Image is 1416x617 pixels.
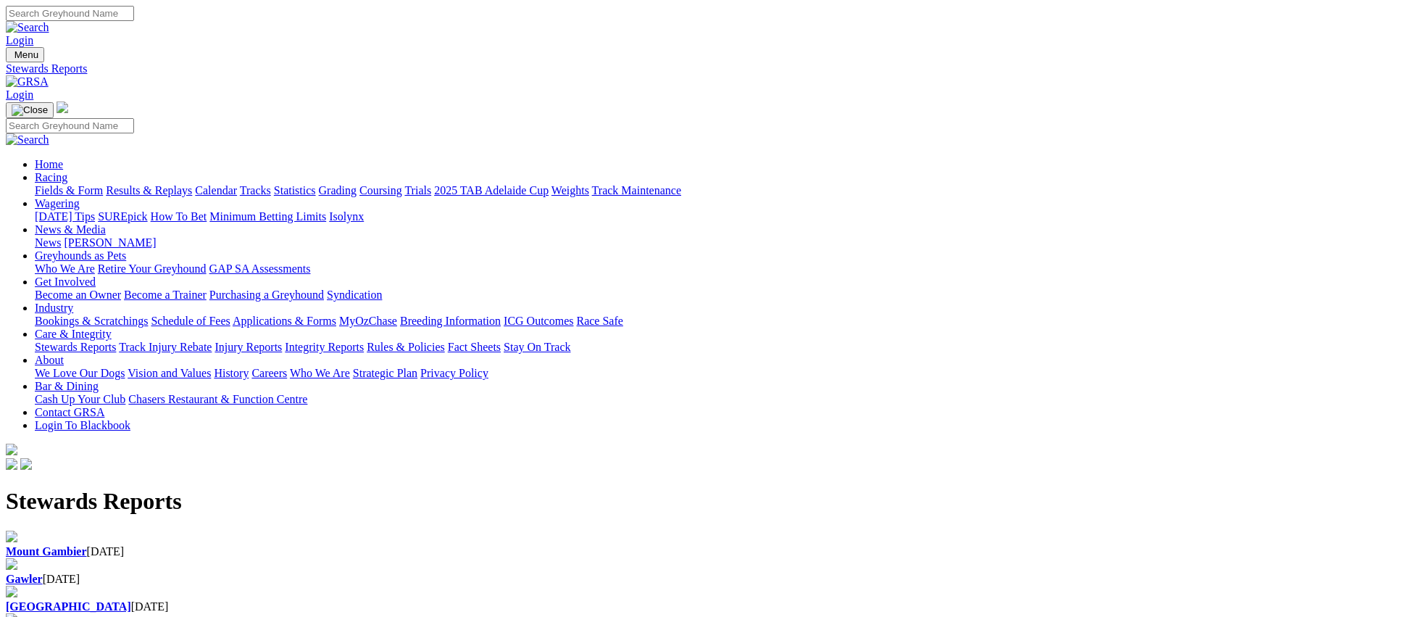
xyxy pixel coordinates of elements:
[6,458,17,470] img: facebook.svg
[35,158,63,170] a: Home
[35,276,96,288] a: Get Involved
[6,545,1410,558] div: [DATE]
[592,184,681,196] a: Track Maintenance
[35,341,116,353] a: Stewards Reports
[6,75,49,88] img: GRSA
[6,545,87,558] a: Mount Gambier
[209,210,326,223] a: Minimum Betting Limits
[35,184,103,196] a: Fields & Form
[6,34,33,46] a: Login
[35,328,112,340] a: Care & Integrity
[35,236,61,249] a: News
[35,315,148,327] a: Bookings & Scratchings
[35,184,1410,197] div: Racing
[35,289,121,301] a: Become an Owner
[35,210,1410,223] div: Wagering
[6,88,33,101] a: Login
[35,315,1410,328] div: Industry
[35,341,1410,354] div: Care & Integrity
[35,171,67,183] a: Racing
[151,315,230,327] a: Schedule of Fees
[404,184,431,196] a: Trials
[35,262,1410,276] div: Greyhounds as Pets
[98,210,147,223] a: SUREpick
[35,393,1410,406] div: Bar & Dining
[98,262,207,275] a: Retire Your Greyhound
[35,393,125,405] a: Cash Up Your Club
[400,315,501,327] a: Breeding Information
[359,184,402,196] a: Coursing
[551,184,589,196] a: Weights
[420,367,488,379] a: Privacy Policy
[35,367,1410,380] div: About
[14,49,38,60] span: Menu
[151,210,207,223] a: How To Bet
[367,341,445,353] a: Rules & Policies
[290,367,350,379] a: Who We Are
[504,315,573,327] a: ICG Outcomes
[209,289,324,301] a: Purchasing a Greyhound
[434,184,549,196] a: 2025 TAB Adelaide Cup
[327,289,382,301] a: Syndication
[35,236,1410,249] div: News & Media
[240,184,271,196] a: Tracks
[106,184,192,196] a: Results & Replays
[35,289,1410,302] div: Get Involved
[6,21,49,34] img: Search
[35,302,73,314] a: Industry
[20,458,32,470] img: twitter.svg
[35,262,95,275] a: Who We Are
[576,315,622,327] a: Race Safe
[35,249,126,262] a: Greyhounds as Pets
[35,223,106,236] a: News & Media
[6,586,17,597] img: file-red.svg
[57,102,68,113] img: logo-grsa-white.png
[6,444,17,455] img: logo-grsa-white.png
[504,341,570,353] a: Stay On Track
[353,367,417,379] a: Strategic Plan
[12,104,48,116] img: Close
[6,133,49,146] img: Search
[251,367,287,379] a: Careers
[6,118,134,133] input: Search
[6,573,43,585] a: Gawler
[124,289,207,301] a: Become a Trainer
[35,197,80,210] a: Wagering
[35,380,99,392] a: Bar & Dining
[6,47,44,62] button: Toggle navigation
[214,367,249,379] a: History
[6,600,1410,613] div: [DATE]
[319,184,357,196] a: Grading
[6,600,131,613] a: [GEOGRAPHIC_DATA]
[6,62,1410,75] a: Stewards Reports
[64,236,156,249] a: [PERSON_NAME]
[119,341,212,353] a: Track Injury Rebate
[233,315,336,327] a: Applications & Forms
[448,341,501,353] a: Fact Sheets
[6,488,1410,515] h1: Stewards Reports
[128,393,307,405] a: Chasers Restaurant & Function Centre
[209,262,311,275] a: GAP SA Assessments
[35,406,104,418] a: Contact GRSA
[35,354,64,366] a: About
[6,6,134,21] input: Search
[35,210,95,223] a: [DATE] Tips
[6,102,54,118] button: Toggle navigation
[215,341,282,353] a: Injury Reports
[274,184,316,196] a: Statistics
[128,367,211,379] a: Vision and Values
[35,367,125,379] a: We Love Our Dogs
[195,184,237,196] a: Calendar
[285,341,364,353] a: Integrity Reports
[6,531,17,542] img: file-red.svg
[339,315,397,327] a: MyOzChase
[329,210,364,223] a: Isolynx
[6,573,1410,586] div: [DATE]
[35,419,130,431] a: Login To Blackbook
[6,558,17,570] img: file-red.svg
